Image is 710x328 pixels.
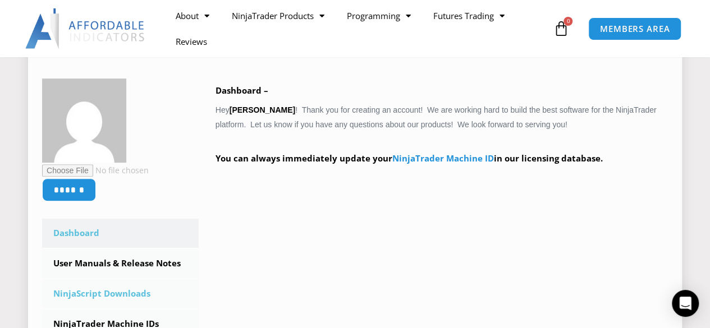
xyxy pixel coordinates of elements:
[422,3,516,29] a: Futures Trading
[164,29,218,54] a: Reviews
[216,85,268,96] b: Dashboard –
[42,279,199,308] a: NinjaScript Downloads
[221,3,336,29] a: NinjaTrader Products
[230,105,295,114] strong: [PERSON_NAME]
[42,219,199,248] a: Dashboard
[42,78,126,163] img: 761b19d92c1d5b69f1fe3f62b749883d4c2f228c928f2829e0b420725d9eca47
[672,290,699,317] div: Open Intercom Messenger
[336,3,422,29] a: Programming
[216,153,603,164] strong: You can always immediately update your in our licensing database.
[164,3,551,54] nav: Menu
[164,3,221,29] a: About
[216,83,668,182] div: Hey ! Thank you for creating an account! We are working hard to build the best software for the N...
[588,17,682,40] a: MEMBERS AREA
[25,8,146,49] img: LogoAI | Affordable Indicators – NinjaTrader
[536,12,585,45] a: 0
[564,17,572,26] span: 0
[392,153,494,164] a: NinjaTrader Machine ID
[600,25,670,33] span: MEMBERS AREA
[42,249,199,278] a: User Manuals & Release Notes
